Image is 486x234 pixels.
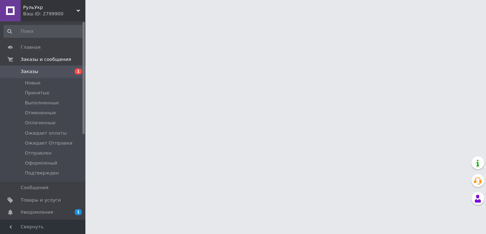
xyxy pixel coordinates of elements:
[25,150,52,156] span: Отправлен
[25,80,41,86] span: Новые
[25,90,49,96] span: Принятые
[4,25,84,38] input: Поиск
[25,100,59,106] span: Выполненные
[21,197,61,203] span: Товары и услуги
[75,209,82,215] span: 1
[25,120,56,126] span: Оплаченные
[23,4,76,11] span: РульУкр
[21,209,53,215] span: Уведомления
[23,11,85,17] div: Ваш ID: 2799900
[21,44,41,51] span: Главная
[21,56,71,63] span: Заказы и сообщения
[25,110,56,116] span: Отмененные
[25,160,57,166] span: Оформленый
[25,130,67,136] span: Ожидает оплаты
[21,184,48,191] span: Сообщения
[25,140,73,146] span: Ожидает Отправки
[75,68,82,74] span: 1
[21,68,38,75] span: Заказы
[25,170,59,176] span: Подтвержден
